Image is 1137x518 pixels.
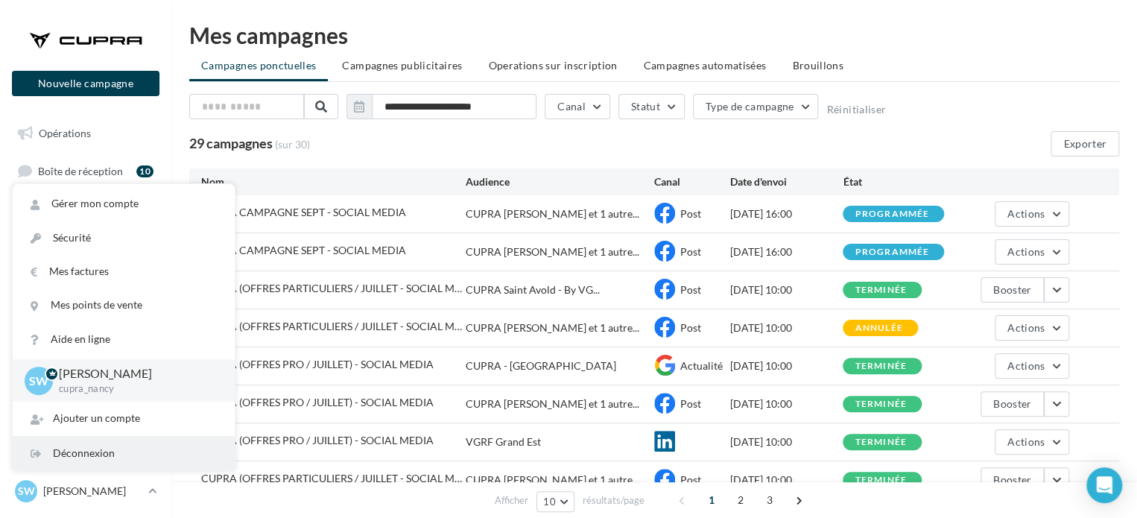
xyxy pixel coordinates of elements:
div: programmée [855,209,929,219]
a: Mes points de vente [13,288,235,322]
span: Post [680,397,701,410]
span: Actions [1007,435,1045,448]
button: Réinitialiser [826,104,886,116]
span: SW [29,372,48,389]
div: annulée [855,323,902,333]
span: CUPRA Saint Avold - By VG... [466,282,600,297]
span: Boîte de réception [38,164,123,177]
button: Booster [981,467,1044,493]
div: [DATE] 10:00 [729,435,843,449]
span: Campagnes automatisées [644,59,767,72]
a: Opérations [9,118,162,149]
p: [PERSON_NAME] [43,484,142,499]
div: terminée [855,361,907,371]
span: 1 [700,488,723,512]
div: [DATE] 10:00 [729,397,843,411]
div: terminée [855,399,907,409]
span: Actions [1007,207,1045,220]
span: Post [680,207,701,220]
div: État [843,174,956,189]
button: Actions [995,315,1069,341]
div: terminée [855,285,907,295]
div: [DATE] 16:00 [729,206,843,221]
div: programmée [855,247,929,257]
div: CUPRA [PERSON_NAME] et 1 autre... [466,473,639,487]
span: Actions [1007,245,1045,258]
div: CUPRA [PERSON_NAME] et 1 autre... [466,244,639,259]
div: terminée [855,476,907,485]
span: 29 campagnes [189,135,273,151]
div: CUPRA [PERSON_NAME] et 1 autre... [466,397,639,411]
span: CUPRA (OFFRES PARTICULIERS / JUILLET - SOCIAL MEDIA [201,472,462,484]
button: Statut [618,94,685,119]
span: Post [680,321,701,334]
span: 10 [543,496,556,508]
span: Actions [1007,359,1045,372]
a: Sécurité [13,221,235,255]
div: Canal [654,174,729,189]
a: Médiathèque [9,304,162,335]
button: 10 [536,491,574,512]
div: [DATE] 16:00 [729,244,843,259]
span: Actions [1007,321,1045,334]
div: CUPRA [PERSON_NAME] et 1 autre... [466,206,639,221]
p: [PERSON_NAME] [59,365,211,382]
span: Post [680,245,701,258]
div: 10 [136,165,153,177]
a: PLV et print personnalisable [9,379,162,423]
div: VGRF Grand Est [466,435,541,449]
div: [DATE] 10:00 [729,320,843,335]
span: (sur 30) [275,137,310,152]
a: SW [PERSON_NAME] [12,477,159,505]
span: CUPRA (OFFRES PRO / JUILLET) - SOCIAL MEDIA [201,434,434,446]
button: Booster [981,391,1044,417]
a: Campagnes [9,230,162,262]
div: Mes campagnes [189,24,1119,46]
button: Nouvelle campagne [12,71,159,96]
a: Contacts [9,268,162,299]
div: Date d'envoi [729,174,843,189]
span: Brouillons [792,59,843,72]
div: CUPRA - [GEOGRAPHIC_DATA] [466,359,616,373]
span: CUPRA (OFFRES PARTICULIERS / JUILLET - SOCIAL MEDIA - copie [201,282,462,294]
a: Campagnes DataOnDemand [9,428,162,472]
button: Actions [995,201,1069,227]
span: Opérations [39,127,91,139]
a: Visibilité en ligne [9,193,162,224]
div: Nom [201,174,466,189]
button: Actions [995,429,1069,455]
span: CUPRA CAMPAGNE SEPT - SOCIAL MEDIA [201,244,406,256]
a: Aide en ligne [13,323,235,356]
span: résultats/page [583,493,644,508]
button: Actions [995,239,1069,265]
span: Post [680,283,701,296]
div: Déconnexion [13,437,235,470]
span: Afficher [495,493,528,508]
span: CUPRA CAMPAGNE SEPT - SOCIAL MEDIA [201,206,406,218]
span: CUPRA (OFFRES PRO / JUILLET) - SOCIAL MEDIA [201,358,434,370]
div: [DATE] 10:00 [729,473,843,487]
a: Mes factures [13,255,235,288]
a: Calendrier [9,341,162,373]
span: SW [18,484,35,499]
span: Campagnes publicitaires [342,59,462,72]
button: Exporter [1051,131,1119,157]
span: CUPRA (OFFRES PRO / JUILLET) - SOCIAL MEDIA [201,396,434,408]
div: CUPRA [PERSON_NAME] et 1 autre... [466,320,639,335]
div: Audience [466,174,654,189]
div: [DATE] 10:00 [729,359,843,373]
button: Booster [981,277,1044,303]
span: 3 [758,488,782,512]
div: terminée [855,438,907,447]
span: 2 [729,488,753,512]
button: Actions [995,353,1069,379]
span: Operations sur inscription [488,59,617,72]
span: CUPRA (OFFRES PARTICULIERS / JUILLET - SOCIAL MEDIA [201,320,462,332]
span: Post [680,473,701,486]
button: Canal [545,94,610,119]
a: Gérer mon compte [13,187,235,221]
div: [DATE] 10:00 [729,282,843,297]
a: Boîte de réception10 [9,155,162,187]
span: Actualité [680,359,723,372]
button: Type de campagne [693,94,819,119]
